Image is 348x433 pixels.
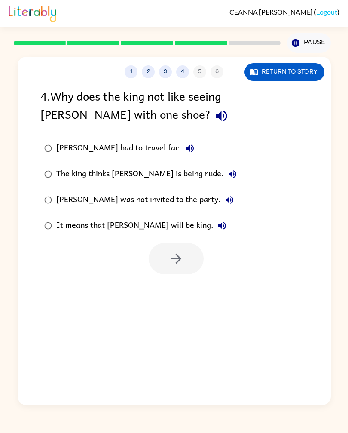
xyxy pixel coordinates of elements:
a: Logout [316,8,337,16]
button: 2 [142,65,155,78]
div: [PERSON_NAME] was not invited to the party. [56,191,238,209]
button: 3 [159,65,172,78]
button: Pause [287,33,331,53]
img: Literably [9,3,56,22]
button: It means that [PERSON_NAME] will be king. [214,217,231,234]
div: ( ) [229,8,339,16]
button: Return to story [244,63,324,81]
div: [PERSON_NAME] had to travel far. [56,140,198,157]
div: 4 . Why does the king not like seeing [PERSON_NAME] with one shoe? [40,87,308,127]
button: [PERSON_NAME] was not invited to the party. [221,191,238,209]
span: CEANNA [PERSON_NAME] [229,8,314,16]
button: 4 [176,65,189,78]
button: [PERSON_NAME] had to travel far. [181,140,198,157]
div: The king thinks [PERSON_NAME] is being rude. [56,166,241,183]
div: It means that [PERSON_NAME] will be king. [56,217,231,234]
button: 1 [125,65,137,78]
button: The king thinks [PERSON_NAME] is being rude. [224,166,241,183]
